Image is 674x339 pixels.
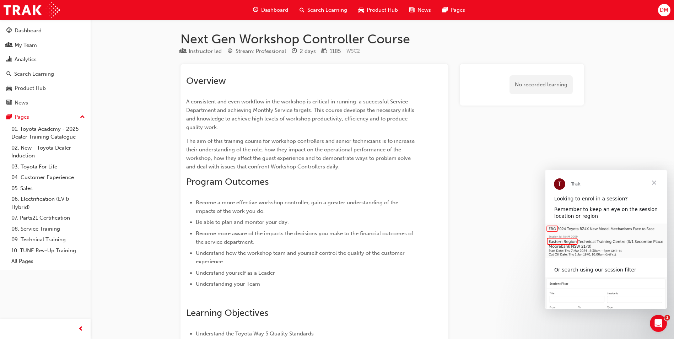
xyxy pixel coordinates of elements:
div: Type [180,47,222,56]
span: guage-icon [6,28,12,34]
div: Duration [292,47,316,56]
span: money-icon [322,48,327,55]
div: Price [322,47,341,56]
span: Learning Objectives [186,307,268,318]
div: Stream: Professional [236,47,286,55]
a: 04. Customer Experience [9,172,88,183]
a: 09. Technical Training [9,234,88,245]
span: people-icon [6,42,12,49]
span: clock-icon [292,48,297,55]
span: Understand yourself as a Leader [196,270,275,276]
a: news-iconNews [404,3,437,17]
div: Product Hub [15,84,46,92]
span: pages-icon [442,6,448,15]
a: search-iconSearch Learning [294,3,353,17]
div: News [15,99,28,107]
a: 07. Parts21 Certification [9,212,88,224]
a: car-iconProduct Hub [353,3,404,17]
span: A consistent and even workflow in the workshop is critical in running a successful Service Depart... [186,98,416,130]
span: learningResourceType_INSTRUCTOR_LED-icon [180,48,186,55]
div: Dashboard [15,27,42,35]
span: 1 [664,315,670,321]
span: Become more aware of the impacts the decisions you make to the financial outcomes of the service ... [196,230,415,245]
span: news-icon [409,6,415,15]
span: car-icon [6,85,12,92]
span: prev-icon [78,325,83,334]
a: 10. TUNE Rev-Up Training [9,245,88,256]
span: up-icon [80,113,85,122]
a: Product Hub [3,82,88,95]
a: Search Learning [3,68,88,81]
a: 05. Sales [9,183,88,194]
div: My Team [15,41,37,49]
div: Pages [15,113,29,121]
div: Analytics [15,55,37,64]
iframe: Intercom live chat [650,315,667,332]
span: Understanding your Team [196,281,260,287]
span: search-icon [300,6,304,15]
span: Become a more effective workshop controller, gain a greater understanding of the impacts of the w... [196,199,400,214]
span: car-icon [358,6,364,15]
div: No recorded learning [509,75,573,94]
a: guage-iconDashboard [247,3,294,17]
span: Dashboard [261,6,288,14]
span: target-icon [227,48,233,55]
a: 08. Service Training [9,224,88,235]
span: Program Outcomes [186,176,269,187]
a: My Team [3,39,88,52]
span: pages-icon [6,114,12,120]
a: Dashboard [3,24,88,37]
a: 03. Toyota For Life [9,161,88,172]
span: News [417,6,431,14]
span: chart-icon [6,56,12,63]
span: search-icon [6,71,11,77]
a: All Pages [9,256,88,267]
button: Pages [3,111,88,124]
span: DM [660,6,668,14]
span: Overview [186,75,226,86]
a: 01. Toyota Academy - 2025 Dealer Training Catalogue [9,124,88,142]
div: Stream [227,47,286,56]
iframe: Intercom live chat message [545,170,667,309]
div: 1185 [330,47,341,55]
span: news-icon [6,100,12,106]
a: pages-iconPages [437,3,471,17]
button: DM [658,4,670,16]
h1: Next Gen Workshop Controller Course [180,31,584,47]
div: 2 days [300,47,316,55]
span: Learning resource code [346,48,360,54]
a: News [3,96,88,109]
a: 02. New - Toyota Dealer Induction [9,142,88,161]
span: Search Learning [307,6,347,14]
div: Search Learning [14,70,54,78]
span: The aim of this training course for workshop controllers and senior technicians is to increase th... [186,138,416,170]
button: DashboardMy TeamAnalyticsSearch LearningProduct HubNews [3,23,88,111]
span: Understand how the workshop team and yourself control the quality of the customer experience. [196,250,406,265]
span: Pages [451,6,465,14]
span: Understand the Toyota Way 5 Quality Standards [196,330,314,337]
a: Analytics [3,53,88,66]
span: Product Hub [367,6,398,14]
img: Trak [4,2,60,18]
a: 06. Electrification (EV & Hybrid) [9,194,88,212]
div: Instructor led [189,47,222,55]
span: Be able to plan and monitor your day. [196,219,289,225]
span: guage-icon [253,6,258,15]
